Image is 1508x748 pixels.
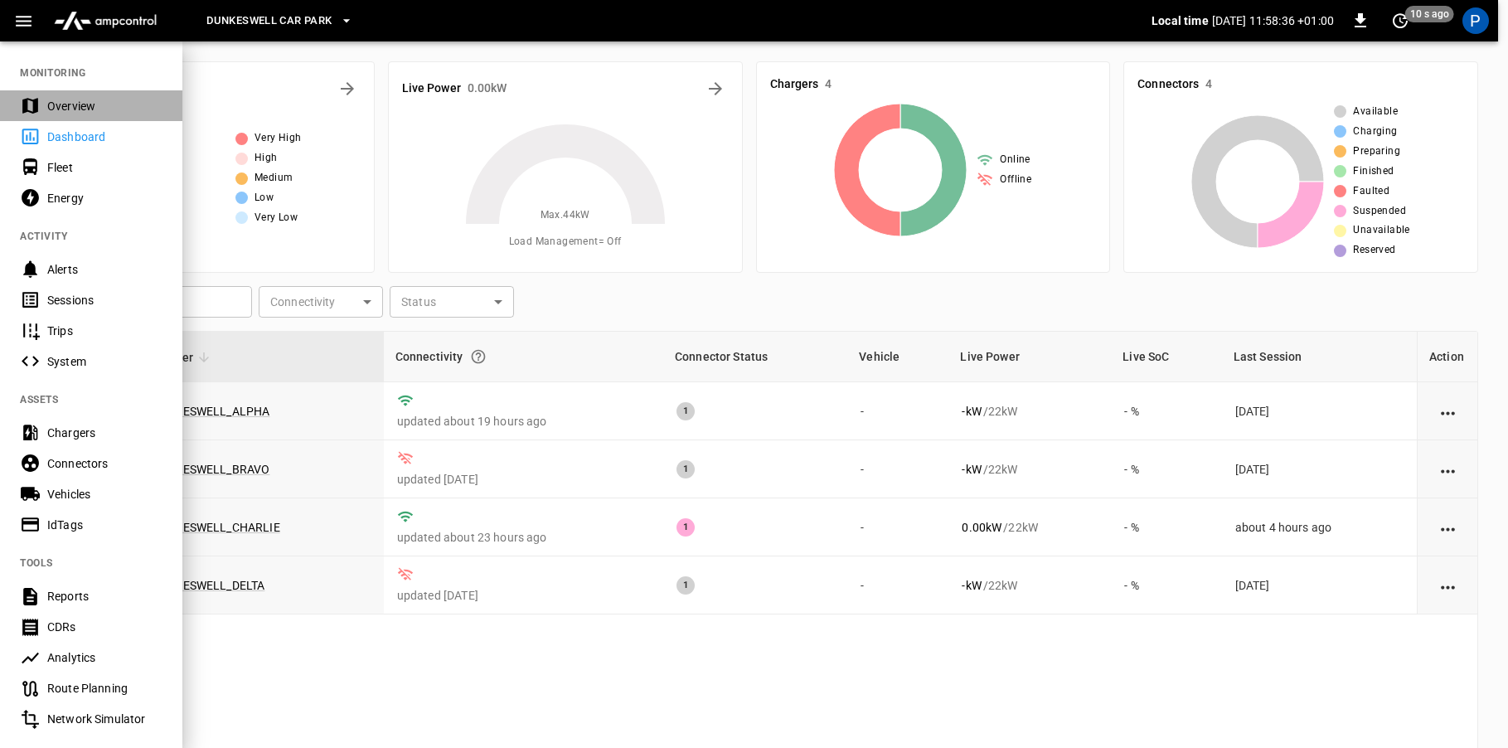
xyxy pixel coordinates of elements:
span: Dunkeswell Car Park [206,12,332,31]
div: Chargers [47,425,162,441]
div: CDRs [47,619,162,635]
div: System [47,353,162,370]
span: 10 s ago [1405,6,1454,22]
div: Fleet [47,159,162,176]
div: Alerts [47,261,162,278]
div: Vehicles [47,486,162,503]
div: IdTags [47,517,162,533]
div: Sessions [47,292,162,308]
div: Trips [47,323,162,339]
div: profile-icon [1462,7,1489,34]
div: Reports [47,588,162,605]
button: set refresh interval [1387,7,1413,34]
img: ampcontrol.io logo [47,5,163,36]
p: Local time [1152,12,1209,29]
div: Analytics [47,649,162,666]
p: [DATE] 11:58:36 +01:00 [1212,12,1334,29]
div: Dashboard [47,129,162,145]
div: Overview [47,98,162,114]
div: Energy [47,190,162,206]
div: Network Simulator [47,711,162,727]
div: Connectors [47,455,162,472]
div: Route Planning [47,680,162,697]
